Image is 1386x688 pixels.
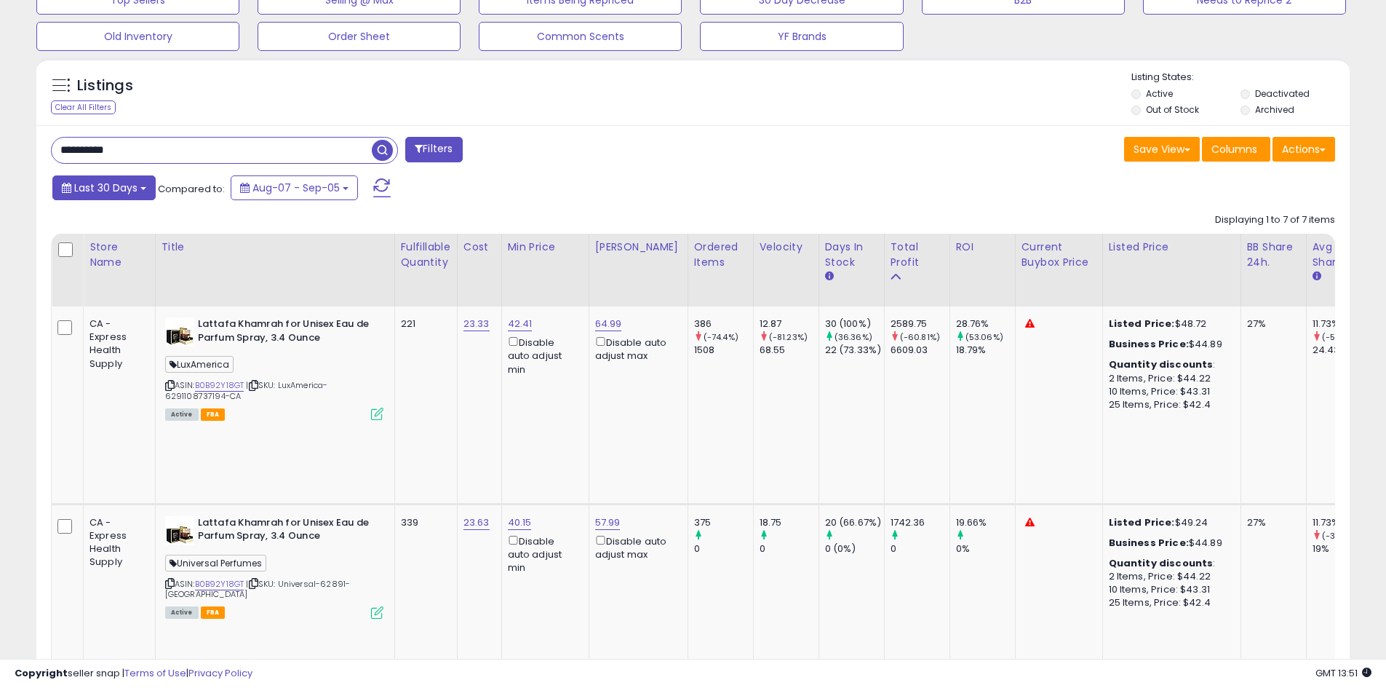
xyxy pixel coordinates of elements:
[1109,337,1189,351] b: Business Price:
[201,606,226,619] span: FBA
[835,331,872,343] small: (36.36%)
[201,408,226,421] span: FBA
[1124,137,1200,162] button: Save View
[508,334,578,376] div: Disable auto adjust min
[231,175,358,200] button: Aug-07 - Sep-05
[704,331,738,343] small: (-74.4%)
[188,666,252,680] a: Privacy Policy
[1109,358,1230,371] div: :
[1247,317,1295,331] div: 27%
[1313,317,1371,331] div: 11.73%
[694,516,753,529] div: 375
[165,379,328,401] span: | SKU: LuxAmerica-6291108737194-CA
[1109,515,1175,529] b: Listed Price:
[825,240,878,270] div: Days In Stock
[77,76,133,96] h5: Listings
[891,317,949,331] div: 2589.75
[508,240,583,255] div: Min Price
[1215,213,1335,227] div: Displaying 1 to 7 of 7 items
[479,22,682,51] button: Common Scents
[1109,516,1230,529] div: $49.24
[825,270,834,283] small: Days In Stock.
[1109,557,1230,570] div: :
[158,182,225,196] span: Compared to:
[891,344,949,357] div: 6609.03
[401,240,451,270] div: Fulfillable Quantity
[825,542,884,555] div: 0 (0%)
[463,515,490,530] a: 23.63
[956,542,1015,555] div: 0%
[508,533,578,575] div: Disable auto adjust min
[1109,556,1214,570] b: Quantity discounts
[1313,542,1371,555] div: 19%
[1109,596,1230,609] div: 25 Items, Price: $42.4
[1313,270,1321,283] small: Avg BB Share.
[1109,240,1235,255] div: Listed Price
[1109,570,1230,583] div: 2 Items, Price: $44.22
[1109,385,1230,398] div: 10 Items, Price: $43.31
[1247,240,1300,270] div: BB Share 24h.
[165,408,199,421] span: All listings currently available for purchase on Amazon
[760,317,819,331] div: 12.87
[405,137,462,162] button: Filters
[508,317,533,331] a: 42.41
[1255,87,1310,100] label: Deactivated
[1255,103,1294,116] label: Archived
[825,516,884,529] div: 20 (66.67%)
[694,542,753,555] div: 0
[52,175,156,200] button: Last 30 Days
[74,181,138,195] span: Last 30 Days
[1109,398,1230,411] div: 25 Items, Price: $42.4
[760,542,819,555] div: 0
[769,331,808,343] small: (-81.23%)
[198,317,375,348] b: Lattafa Khamrah for Unisex Eau de Parfum Spray, 3.4 Ounce
[1322,331,1361,343] small: (-51.99%)
[1313,240,1366,270] div: Avg BB Share
[198,516,375,547] b: Lattafa Khamrah for Unisex Eau de Parfum Spray, 3.4 Ounce
[162,240,389,255] div: Title
[195,379,244,392] a: B0B92Y18GT
[1322,530,1363,542] small: (-38.26%)
[165,516,383,617] div: ASIN:
[195,578,244,590] a: B0B92Y18GT
[956,516,1015,529] div: 19.66%
[595,334,677,363] div: Disable auto adjust max
[1021,240,1096,270] div: Current Buybox Price
[1109,317,1230,331] div: $48.72
[825,344,884,357] div: 22 (73.33%)
[900,331,940,343] small: (-60.81%)
[965,331,1003,343] small: (53.06%)
[36,22,239,51] button: Old Inventory
[165,356,234,373] span: LuxAmerica
[694,344,753,357] div: 1508
[1313,516,1371,529] div: 11.73%
[700,22,903,51] button: YF Brands
[1109,317,1175,331] b: Listed Price:
[956,317,1015,331] div: 28.76%
[595,240,682,255] div: [PERSON_NAME]
[694,240,747,270] div: Ordered Items
[165,516,194,545] img: 41LidTvk8pL._SL40_.jpg
[89,317,144,371] div: CA - Express Health Supply
[1109,338,1230,351] div: $44.89
[1315,666,1371,680] span: 2025-10-6 13:51 GMT
[1211,142,1257,157] span: Columns
[956,344,1015,357] div: 18.79%
[1247,516,1295,529] div: 27%
[165,606,199,619] span: All listings currently available for purchase on Amazon
[15,666,68,680] strong: Copyright
[508,515,532,530] a: 40.15
[891,240,944,270] div: Total Profit
[165,578,351,600] span: | SKU: Universal-62891-[GEOGRAPHIC_DATA]
[891,516,949,529] div: 1742.36
[1146,87,1173,100] label: Active
[89,240,149,270] div: Store Name
[165,555,267,572] span: Universal Perfumes
[401,317,446,331] div: 221
[760,344,819,357] div: 68.55
[694,317,753,331] div: 386
[124,666,186,680] a: Terms of Use
[1109,537,1230,550] div: $44.89
[1109,357,1214,371] b: Quantity discounts
[1109,372,1230,385] div: 2 Items, Price: $44.22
